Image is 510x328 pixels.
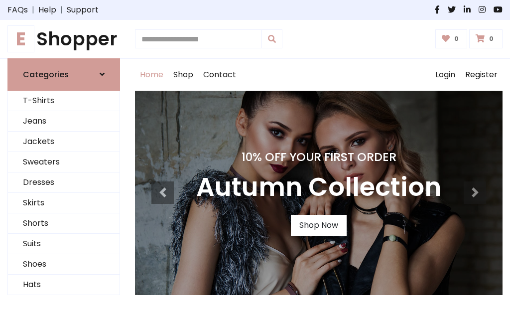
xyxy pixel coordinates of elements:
a: EShopper [7,28,120,50]
a: Suits [8,234,120,254]
a: Login [430,59,460,91]
a: Home [135,59,168,91]
a: Shoes [8,254,120,275]
a: Hats [8,275,120,295]
a: Register [460,59,503,91]
a: Skirts [8,193,120,213]
span: 0 [452,34,461,43]
a: 0 [469,29,503,48]
h4: 10% Off Your First Order [196,150,441,164]
span: | [28,4,38,16]
a: Contact [198,59,241,91]
a: Shorts [8,213,120,234]
span: | [56,4,67,16]
a: Dresses [8,172,120,193]
a: Jeans [8,111,120,132]
h6: Categories [23,70,69,79]
a: 0 [435,29,468,48]
a: FAQs [7,4,28,16]
a: Shop Now [291,215,347,236]
span: E [7,25,34,52]
a: Categories [7,58,120,91]
a: T-Shirts [8,91,120,111]
a: Support [67,4,99,16]
a: Sweaters [8,152,120,172]
h3: Autumn Collection [196,172,441,203]
a: Jackets [8,132,120,152]
a: Shop [168,59,198,91]
h1: Shopper [7,28,120,50]
a: Help [38,4,56,16]
span: 0 [487,34,496,43]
